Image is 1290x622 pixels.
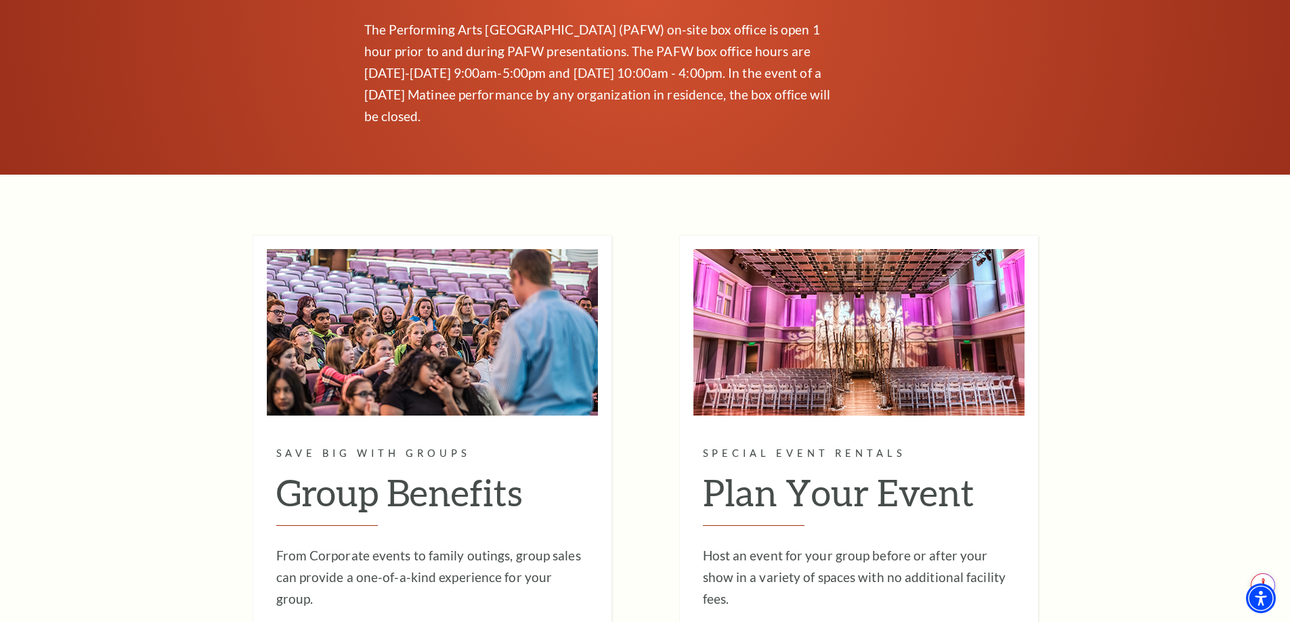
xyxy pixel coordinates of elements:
p: Save Big With Groups [276,445,588,462]
div: Accessibility Menu [1246,583,1276,613]
p: Special Event Rentals [703,445,1015,462]
img: Save Big With Groups [267,249,598,416]
img: Special Event Rentals [693,249,1025,416]
h2: Group Benefits [276,470,588,526]
h2: Plan Your Event [703,470,1015,526]
p: From Corporate events to family outings, group sales can provide a one-of-a-kind experience for y... [276,545,588,610]
p: Host an event for your group before or after your show in a variety of spaces with no additional ... [703,545,1015,610]
p: The Performing Arts [GEOGRAPHIC_DATA] (PAFW) on-site box office is open 1 hour prior to and durin... [364,19,838,127]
